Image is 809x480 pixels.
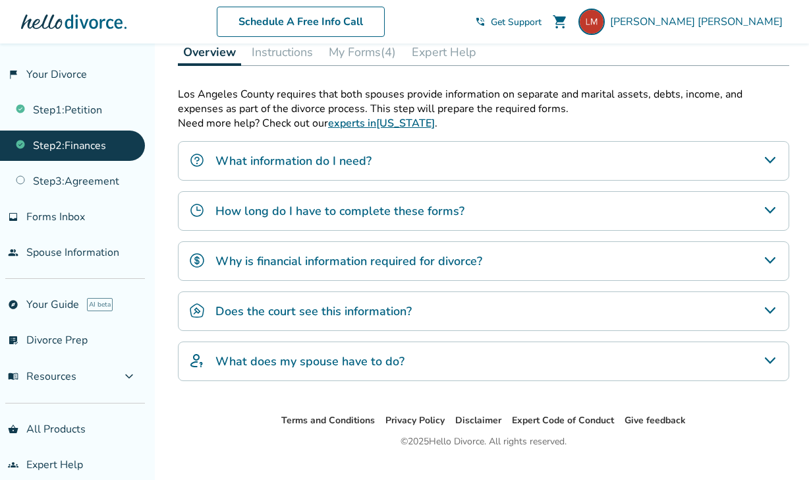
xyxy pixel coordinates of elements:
[8,335,18,345] span: list_alt_check
[8,460,18,470] span: groups
[8,212,18,222] span: inbox
[8,299,18,310] span: explore
[475,16,486,27] span: phone_in_talk
[178,39,241,66] button: Overview
[512,414,614,427] a: Expert Code of Conduct
[610,15,788,29] span: [PERSON_NAME] [PERSON_NAME]
[323,39,401,65] button: My Forms(4)
[189,253,205,268] img: Why is financial information required for divorce?
[8,369,76,384] span: Resources
[26,210,85,224] span: Forms Inbox
[121,369,137,384] span: expand_more
[625,413,686,429] li: Give feedback
[178,116,789,131] p: Need more help? Check out our .
[8,371,18,382] span: menu_book
[178,87,789,116] p: Los Angeles County requires that both spouses provide information on separate and marital assets,...
[8,69,18,80] span: flag_2
[401,434,567,450] div: © 2025 Hello Divorce. All rights reserved.
[215,202,464,220] h4: How long do I have to complete these forms?
[215,303,412,320] h4: Does the court see this information?
[328,116,435,131] a: experts in[US_STATE]
[385,414,445,427] a: Privacy Policy
[215,152,372,169] h4: What information do I need?
[8,247,18,258] span: people
[578,9,605,35] img: lisamozden@gmail.com
[178,141,789,181] div: What information do I need?
[406,39,482,65] button: Expert Help
[491,16,542,28] span: Get Support
[475,16,542,28] a: phone_in_talkGet Support
[178,241,789,281] div: Why is financial information required for divorce?
[552,14,568,30] span: shopping_cart
[87,298,113,311] span: AI beta
[215,253,482,270] h4: Why is financial information required for divorce?
[178,291,789,331] div: Does the court see this information?
[215,353,404,370] h4: What does my spouse have to do?
[217,7,385,37] a: Schedule A Free Info Call
[189,303,205,318] img: Does the court see this information?
[189,152,205,168] img: What information do I need?
[189,353,205,369] img: What does my spouse have to do?
[743,417,809,480] iframe: Chat Widget
[246,39,318,65] button: Instructions
[189,202,205,218] img: How long do I have to complete these forms?
[178,191,789,231] div: How long do I have to complete these forms?
[281,414,375,427] a: Terms and Conditions
[178,342,789,381] div: What does my spouse have to do?
[455,413,501,429] li: Disclaimer
[8,424,18,435] span: shopping_basket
